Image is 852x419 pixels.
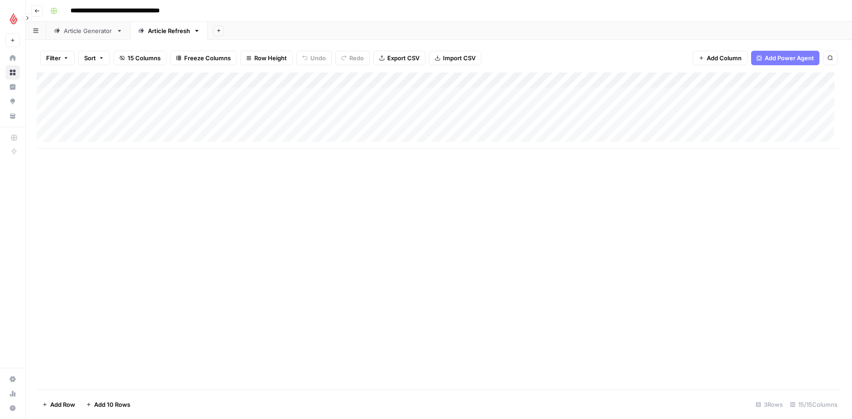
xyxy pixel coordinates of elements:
[693,51,747,65] button: Add Column
[443,53,476,63] span: Import CSV
[349,53,364,63] span: Redo
[373,51,425,65] button: Export CSV
[37,397,81,412] button: Add Row
[240,51,293,65] button: Row Height
[130,22,208,40] a: Article Refresh
[78,51,110,65] button: Sort
[46,53,61,63] span: Filter
[114,51,167,65] button: 15 Columns
[5,65,20,80] a: Browse
[5,51,20,65] a: Home
[5,372,20,386] a: Settings
[5,386,20,401] a: Usage
[94,400,130,409] span: Add 10 Rows
[387,53,419,63] span: Export CSV
[5,10,22,27] img: Lightspeed Logo
[254,53,287,63] span: Row Height
[84,53,96,63] span: Sort
[128,53,161,63] span: 15 Columns
[751,51,819,65] button: Add Power Agent
[296,51,332,65] button: Undo
[752,397,786,412] div: 3 Rows
[5,109,20,123] a: Your Data
[148,26,190,35] div: Article Refresh
[5,80,20,94] a: Insights
[5,7,20,30] button: Workspace: Lightspeed
[310,53,326,63] span: Undo
[5,401,20,415] button: Help + Support
[786,397,841,412] div: 15/15 Columns
[429,51,481,65] button: Import CSV
[46,22,130,40] a: Article Generator
[707,53,742,63] span: Add Column
[170,51,237,65] button: Freeze Columns
[50,400,75,409] span: Add Row
[40,51,75,65] button: Filter
[5,94,20,109] a: Opportunities
[81,397,136,412] button: Add 10 Rows
[64,26,113,35] div: Article Generator
[765,53,814,63] span: Add Power Agent
[184,53,231,63] span: Freeze Columns
[335,51,370,65] button: Redo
